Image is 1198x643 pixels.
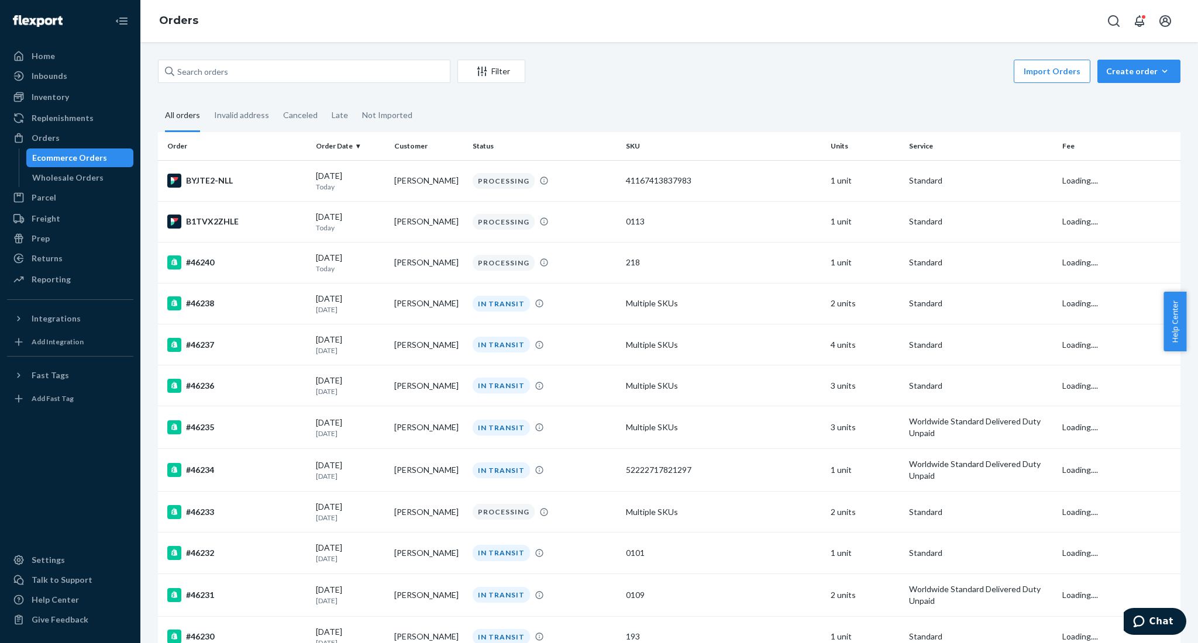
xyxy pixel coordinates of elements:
a: Replenishments [7,109,133,127]
p: Standard [909,631,1053,642]
p: Standard [909,175,1053,186]
button: Give Feedback [7,610,133,629]
td: 2 units [826,573,904,616]
th: Order Date [311,132,390,160]
ol: breadcrumbs [150,4,208,38]
td: Multiple SKUs [621,283,826,324]
td: [PERSON_NAME] [390,406,468,449]
div: IN TRANSIT [473,462,530,478]
div: [DATE] [316,334,385,355]
div: IN TRANSIT [473,420,530,435]
td: 4 units [826,324,904,365]
div: 0113 [626,216,821,227]
div: Inbounds [32,70,67,82]
div: #46235 [167,420,307,434]
span: Help Center [1163,292,1186,351]
td: Multiple SKUs [621,492,826,533]
td: [PERSON_NAME] [390,324,468,365]
td: [PERSON_NAME] [390,449,468,492]
div: [DATE] [316,501,385,523]
td: Loading.... [1058,406,1180,449]
td: [PERSON_NAME] [390,201,468,242]
div: [DATE] [316,375,385,396]
button: Import Orders [1014,60,1090,83]
div: Customer [394,141,463,151]
a: Home [7,47,133,65]
a: Add Integration [7,333,133,351]
td: Loading.... [1058,365,1180,406]
div: [DATE] [316,170,385,192]
th: Fee [1058,132,1180,160]
p: Today [316,182,385,192]
a: Orders [7,129,133,147]
div: Give Feedback [32,614,88,625]
p: Standard [909,380,1053,392]
td: Multiple SKUs [621,406,826,449]
p: [DATE] [316,345,385,355]
td: [PERSON_NAME] [390,492,468,533]
div: Inventory [32,91,69,103]
td: [PERSON_NAME] [390,573,468,616]
p: [DATE] [316,428,385,438]
td: 3 units [826,406,904,449]
td: Loading.... [1058,533,1180,573]
div: Freight [32,213,60,224]
p: [DATE] [316,554,385,564]
a: Orders [159,14,198,27]
div: IN TRANSIT [473,296,530,312]
a: Freight [7,209,133,228]
button: Filter [457,60,525,83]
div: Returns [32,253,63,264]
th: Service [904,132,1058,160]
button: Fast Tags [7,366,133,385]
p: [DATE] [316,386,385,396]
td: 2 units [826,283,904,324]
div: 41167413837983 [626,175,821,186]
div: Settings [32,554,65,566]
p: Standard [909,257,1053,268]
th: Status [468,132,621,160]
div: Filter [458,65,525,77]
p: Standard [909,339,1053,351]
div: B1TVX2ZHLE [167,215,307,229]
div: [DATE] [316,211,385,233]
a: Ecommerce Orders [26,148,134,167]
p: [DATE] [316,471,385,481]
th: SKU [621,132,826,160]
a: Add Fast Tag [7,389,133,408]
a: Help Center [7,590,133,609]
td: 1 unit [826,242,904,283]
div: 193 [626,631,821,642]
button: Open Search Box [1102,9,1125,33]
div: 218 [626,257,821,268]
div: Add Fast Tag [32,393,74,403]
button: Talk to Support [7,571,133,589]
div: Canceled [283,100,318,130]
div: IN TRANSIT [473,378,530,393]
td: 1 unit [826,533,904,573]
div: #46234 [167,463,307,477]
div: Orders [32,132,60,144]
div: Add Integration [32,337,84,347]
div: PROCESSING [473,255,535,271]
div: All orders [165,100,200,132]
div: PROCESSING [473,214,535,230]
td: 3 units [826,365,904,406]
div: Ecommerce Orders [32,152,107,164]
div: IN TRANSIT [473,587,530,603]
div: Help Center [32,594,79,606]
button: Open account menu [1154,9,1177,33]
td: Loading.... [1058,283,1180,324]
iframe: Opens a widget where you can chat to one of our agents [1124,608,1186,637]
td: 1 unit [826,201,904,242]
div: Late [332,100,348,130]
a: Returns [7,249,133,268]
a: Prep [7,229,133,248]
td: [PERSON_NAME] [390,533,468,573]
div: 52222717821297 [626,464,821,476]
a: Reporting [7,270,133,289]
div: 0101 [626,547,821,559]
td: 1 unit [826,160,904,201]
p: Worldwide Standard Delivered Duty Unpaid [909,458,1053,482]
